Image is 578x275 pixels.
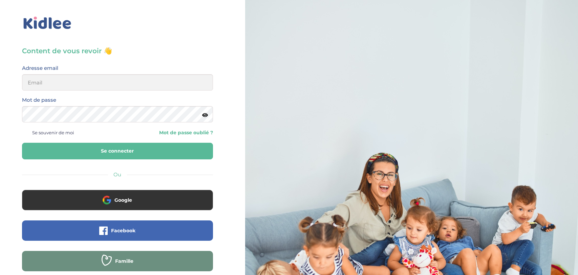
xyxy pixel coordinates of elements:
[22,74,213,91] input: Email
[103,196,111,204] img: google.png
[115,258,133,264] span: Famille
[123,130,213,136] a: Mot de passe oublié ?
[22,262,213,269] a: Famille
[22,190,213,210] button: Google
[22,64,58,73] label: Adresse email
[22,220,213,241] button: Facebook
[22,232,213,238] a: Facebook
[22,201,213,208] a: Google
[22,46,213,56] h3: Content de vous revoir 👋
[99,227,108,235] img: facebook.png
[22,15,73,31] img: logo_kidlee_bleu
[22,251,213,271] button: Famille
[22,143,213,159] button: Se connecter
[113,171,121,178] span: Ou
[114,197,132,203] span: Google
[32,128,74,137] span: Se souvenir de moi
[22,96,56,104] label: Mot de passe
[111,227,135,234] span: Facebook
